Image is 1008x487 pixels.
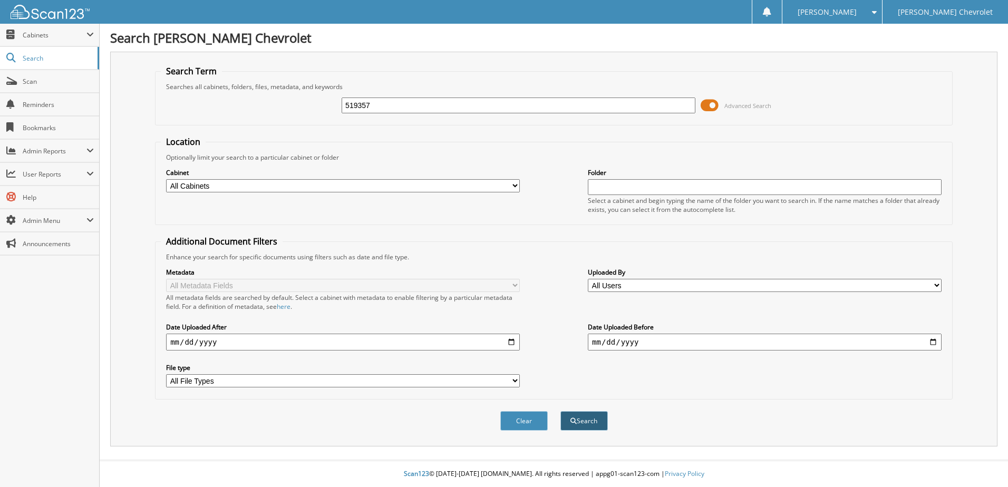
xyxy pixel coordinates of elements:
span: Cabinets [23,31,86,40]
div: Select a cabinet and begin typing the name of the folder you want to search in. If the name match... [588,196,942,214]
span: Scan123 [404,469,429,478]
label: Metadata [166,268,520,277]
label: Date Uploaded After [166,323,520,332]
label: File type [166,363,520,372]
span: User Reports [23,170,86,179]
div: © [DATE]-[DATE] [DOMAIN_NAME]. All rights reserved | appg01-scan123-com | [100,461,1008,487]
span: Advanced Search [724,102,771,110]
span: [PERSON_NAME] [798,9,857,15]
span: Admin Menu [23,216,86,225]
label: Cabinet [166,168,520,177]
div: All metadata fields are searched by default. Select a cabinet with metadata to enable filtering b... [166,293,520,311]
button: Clear [500,411,548,431]
div: Searches all cabinets, folders, files, metadata, and keywords [161,82,947,91]
input: start [166,334,520,350]
span: Bookmarks [23,123,94,132]
span: Reminders [23,100,94,109]
span: Admin Reports [23,147,86,155]
a: Privacy Policy [665,469,704,478]
div: Enhance your search for specific documents using filters such as date and file type. [161,252,947,261]
span: Scan [23,77,94,86]
label: Date Uploaded Before [588,323,942,332]
button: Search [560,411,608,431]
label: Folder [588,168,942,177]
a: here [277,302,290,311]
input: end [588,334,942,350]
div: Optionally limit your search to a particular cabinet or folder [161,153,947,162]
legend: Location [161,136,206,148]
span: Search [23,54,92,63]
legend: Additional Document Filters [161,236,283,247]
span: [PERSON_NAME] Chevrolet [898,9,993,15]
span: Help [23,193,94,202]
h1: Search [PERSON_NAME] Chevrolet [110,29,997,46]
label: Uploaded By [588,268,942,277]
span: Announcements [23,239,94,248]
iframe: Chat Widget [955,436,1008,487]
legend: Search Term [161,65,222,77]
img: scan123-logo-white.svg [11,5,90,19]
